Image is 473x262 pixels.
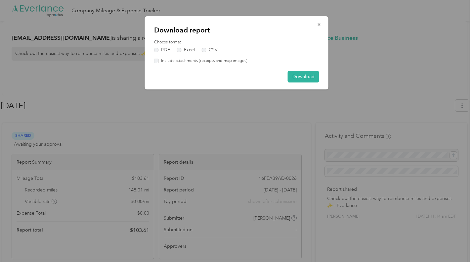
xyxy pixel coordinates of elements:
label: Include attachments (receipts and map images) [159,58,247,64]
label: Excel [177,48,195,52]
label: CSV [202,48,218,52]
button: Download [288,71,319,82]
p: Download report [154,26,319,35]
label: PDF [154,48,170,52]
label: Choose format [154,39,319,45]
